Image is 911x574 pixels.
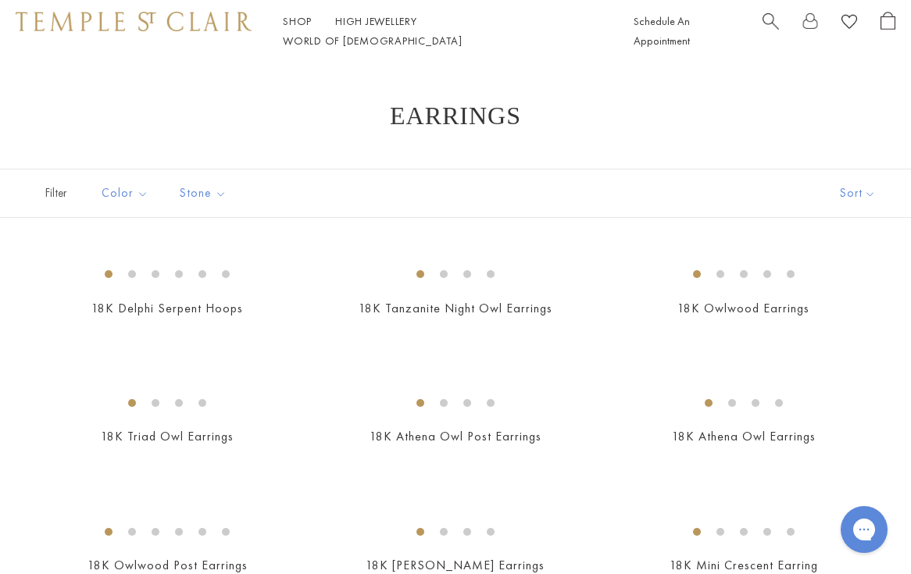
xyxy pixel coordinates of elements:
nav: Main navigation [283,12,598,51]
img: Temple St. Clair [16,12,252,30]
a: View Wishlist [841,12,857,36]
button: Color [90,176,160,211]
a: 18K Owlwood Earrings [677,300,809,316]
a: ShopShop [283,14,312,28]
iframe: Gorgias live chat messenger [833,501,895,558]
a: 18K Owlwood Post Earrings [88,557,248,573]
button: Show sort by [805,169,911,217]
a: 18K Athena Owl Post Earrings [370,428,541,444]
a: Search [763,12,779,51]
a: 18K Tanzanite Night Owl Earrings [359,300,552,316]
a: 18K Delphi Serpent Hoops [91,300,243,316]
a: Open Shopping Bag [881,12,895,51]
a: Schedule An Appointment [634,14,690,48]
h1: Earrings [63,102,848,130]
a: 18K Triad Owl Earrings [101,428,234,444]
a: 18K Mini Crescent Earring [670,557,818,573]
span: Stone [172,184,238,203]
a: 18K Athena Owl Earrings [672,428,816,444]
a: 18K [PERSON_NAME] Earrings [366,557,545,573]
a: World of [DEMOGRAPHIC_DATA]World of [DEMOGRAPHIC_DATA] [283,34,462,48]
button: Stone [168,176,238,211]
span: Color [94,184,160,203]
a: High JewelleryHigh Jewellery [335,14,417,28]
